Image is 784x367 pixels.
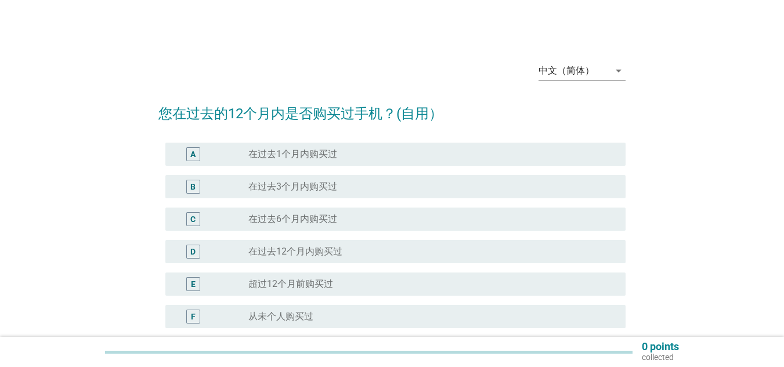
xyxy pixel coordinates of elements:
div: D [190,246,196,258]
i: arrow_drop_down [612,64,626,78]
label: 在过去3个月内购买过 [248,181,337,192]
p: 0 points [642,341,679,352]
div: F [191,311,196,323]
div: E [191,278,196,290]
div: C [190,213,196,226]
p: collected [642,352,679,362]
div: B [190,181,196,193]
div: A [190,148,196,161]
label: 超过12个月前购买过 [248,278,333,290]
div: 中文（简体） [539,66,594,76]
label: 在过去12个月内购买过 [248,246,342,257]
h2: 您在过去的12个月内是否购买过手机？(自用） [158,92,626,124]
label: 在过去6个月内购买过 [248,213,337,225]
label: 在过去1个月内购买过 [248,148,337,160]
label: 从未个人购买过 [248,311,313,322]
